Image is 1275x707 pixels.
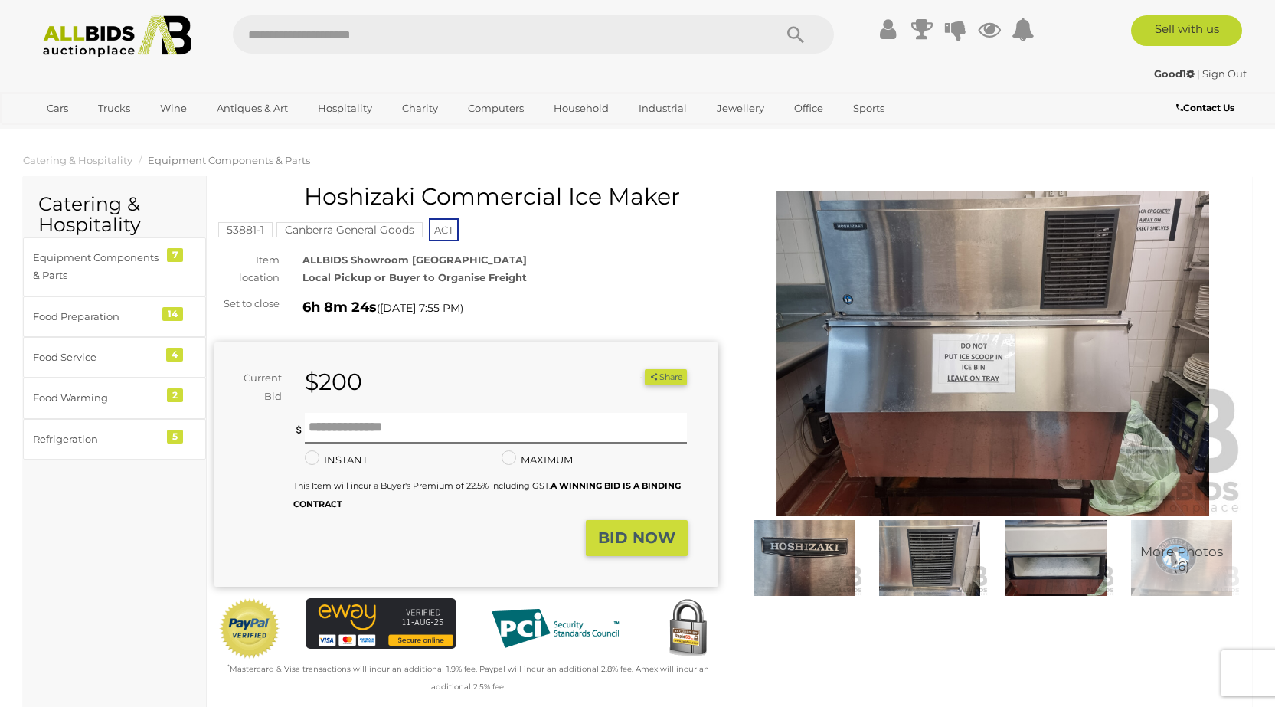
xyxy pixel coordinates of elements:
[37,121,165,146] a: [GEOGRAPHIC_DATA]
[218,222,273,237] mark: 53881-1
[784,96,833,121] a: Office
[598,529,675,547] strong: BID NOW
[33,389,159,407] div: Food Warming
[871,520,989,596] img: Hoshizaki Commercial Ice Maker
[458,96,534,121] a: Computers
[167,388,183,402] div: 2
[1197,67,1200,80] span: |
[33,430,159,448] div: Refrigeration
[38,194,191,236] h2: Catering & Hospitality
[166,348,183,362] div: 4
[1123,520,1241,596] a: More Photos(6)
[162,307,183,321] div: 14
[429,218,459,241] span: ACT
[544,96,619,121] a: Household
[203,251,291,287] div: Item location
[148,154,310,166] a: Equipment Components & Parts
[207,96,298,121] a: Antiques & Art
[33,308,159,326] div: Food Preparation
[627,370,642,385] li: Unwatch this item
[308,96,382,121] a: Hospitality
[167,248,183,262] div: 7
[23,419,206,460] a: Refrigeration 5
[1176,100,1238,116] a: Contact Us
[276,224,423,236] a: Canberra General Goods
[23,296,206,337] a: Food Preparation 14
[392,96,448,121] a: Charity
[222,184,714,209] h1: Hoshizaki Commercial Ice Maker
[293,480,681,509] small: This Item will incur a Buyer's Premium of 22.5% including GST.
[757,15,834,54] button: Search
[33,249,159,285] div: Equipment Components & Parts
[37,96,78,121] a: Cars
[305,451,368,469] label: INSTANT
[276,222,423,237] mark: Canberra General Goods
[380,301,460,315] span: [DATE] 7:55 PM
[227,664,709,692] small: Mastercard & Visa transactions will incur an additional 1.9% fee. Paypal will incur an additional...
[302,254,527,266] strong: ALLBIDS Showroom [GEOGRAPHIC_DATA]
[23,378,206,418] a: Food Warming 2
[306,598,457,649] img: eWAY Payment Gateway
[23,154,132,166] a: Catering & Hospitality
[1140,545,1223,574] span: More Photos (6)
[741,191,1245,516] img: Hoshizaki Commercial Ice Maker
[218,224,273,236] a: 53881-1
[203,295,291,313] div: Set to close
[167,430,183,444] div: 5
[33,349,159,366] div: Food Service
[1131,15,1242,46] a: Sell with us
[645,369,687,385] button: Share
[996,520,1114,596] img: Hoshizaki Commercial Ice Maker
[745,520,863,596] img: Hoshizaki Commercial Ice Maker
[502,451,573,469] label: MAXIMUM
[150,96,197,121] a: Wine
[1154,67,1195,80] strong: Good1
[88,96,140,121] a: Trucks
[629,96,697,121] a: Industrial
[1176,102,1234,113] b: Contact Us
[34,15,201,57] img: Allbids.com.au
[302,299,377,316] strong: 6h 8m 24s
[293,480,681,509] b: A WINNING BID IS A BINDING CONTRACT
[586,520,688,556] button: BID NOW
[1123,520,1241,596] img: Hoshizaki Commercial Ice Maker
[1154,67,1197,80] a: Good1
[214,369,293,405] div: Current Bid
[23,237,206,296] a: Equipment Components & Parts 7
[843,96,894,121] a: Sports
[1202,67,1247,80] a: Sign Out
[305,368,362,396] strong: $200
[302,271,527,283] strong: Local Pickup or Buyer to Organise Freight
[479,598,631,659] img: PCI DSS compliant
[657,598,718,660] img: Secured by Rapid SSL
[23,337,206,378] a: Food Service 4
[377,302,463,314] span: ( )
[707,96,774,121] a: Jewellery
[218,598,281,660] img: Official PayPal Seal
